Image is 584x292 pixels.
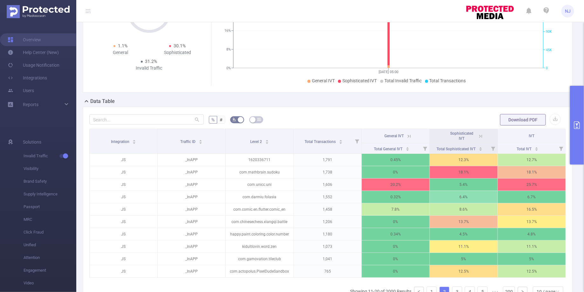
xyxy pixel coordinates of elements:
span: Supply Intelligence [24,188,76,200]
p: 1,791 [294,154,361,166]
p: 12.3% [430,154,498,166]
span: Total General IVT [374,147,403,151]
p: 0.32% [362,191,429,203]
p: _InAPP [158,191,225,203]
span: General IVT [312,78,335,83]
p: _InAPP [158,203,225,215]
tspan: 45K [546,48,552,52]
p: 1,738 [294,166,361,178]
span: Brand Safety [24,175,76,188]
i: Filter menu [489,143,498,153]
p: 1,606 [294,179,361,191]
span: Total Invalid Traffic [385,78,422,83]
p: _InAPP [158,241,225,253]
p: 13.7% [430,216,498,228]
img: Protected Media [7,5,70,18]
span: Reports [23,102,38,107]
i: Filter menu [421,143,429,153]
i: icon: caret-up [199,139,203,141]
p: _InAPP [158,228,225,240]
p: JS [90,203,157,215]
p: 25.7% [498,179,566,191]
span: Solutions [23,136,41,148]
p: 0% [362,265,429,277]
i: icon: caret-up [133,139,136,141]
p: JS [90,253,157,265]
a: Integrations [8,71,47,84]
p: 0% [362,253,429,265]
span: Total Sophisticated IVT [437,147,477,151]
p: JS [90,228,157,240]
p: 0.45% [362,154,429,166]
p: 5.4% [430,179,498,191]
a: Usage Notification [8,59,59,71]
i: icon: caret-down [406,148,409,150]
p: 1,073 [294,241,361,253]
p: com.mathbrain.sudoku [226,166,293,178]
p: 12.5% [430,265,498,277]
p: 6.7% [498,191,566,203]
p: 18.1% [498,166,566,178]
input: Search... [89,114,204,125]
span: 1.1% [118,43,127,48]
div: Sort [535,146,539,150]
i: icon: caret-down [265,141,269,143]
span: Integration [111,139,130,144]
span: Passport [24,200,76,213]
p: JS [90,265,157,277]
span: Engagement [24,264,76,277]
div: Sort [199,139,203,143]
a: Help Center (New) [8,46,59,59]
i: icon: caret-down [339,141,342,143]
span: Sophisticated IVT [342,78,377,83]
div: Sort [479,146,483,150]
i: Filter menu [557,143,566,153]
i: icon: caret-up [265,139,269,141]
p: 20.2% [362,179,429,191]
i: icon: caret-down [133,141,136,143]
span: General IVT [385,134,404,138]
i: icon: bg-colors [232,118,236,121]
p: JS [90,166,157,178]
span: Total Transactions [305,139,337,144]
span: Traffic ID [181,139,197,144]
p: 4.5% [430,228,498,240]
tspan: 0 [546,66,548,70]
p: JS [90,154,157,166]
tspan: 8% [226,47,231,51]
span: Invalid Traffic [24,150,76,162]
p: 11.1% [498,241,566,253]
p: 1,041 [294,253,361,265]
p: 7.8% [362,203,429,215]
p: 765 [294,265,361,277]
p: 1,206 [294,216,361,228]
p: _InAPP [158,265,225,277]
span: Sophisticated IVT [450,131,473,141]
div: Sort [339,139,343,143]
p: _InAPP [158,253,225,265]
span: Video [24,277,76,289]
i: icon: caret-up [535,146,539,148]
p: 12.7% [498,154,566,166]
i: Filter menu [353,129,361,153]
p: 13.7% [498,216,566,228]
i: icon: caret-up [406,146,409,148]
p: 12.5% [498,265,566,277]
p: _InAPP [158,179,225,191]
p: com.gamovation.tileclub [226,253,293,265]
p: com.darmiu.folasia [226,191,293,203]
p: JS [90,241,157,253]
tspan: 16% [224,29,231,33]
div: Sort [265,139,269,143]
div: Sort [132,139,136,143]
p: JS [90,216,157,228]
span: Visibility [24,162,76,175]
p: com.actopolus.PixelDudeSandbox [226,265,293,277]
span: Total IVT [517,147,533,151]
i: icon: caret-down [535,148,539,150]
p: 6.4% [430,191,498,203]
i: icon: caret-up [479,146,483,148]
span: # [220,117,223,122]
p: 16.5% [498,203,566,215]
div: Sophisticated [149,49,206,56]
